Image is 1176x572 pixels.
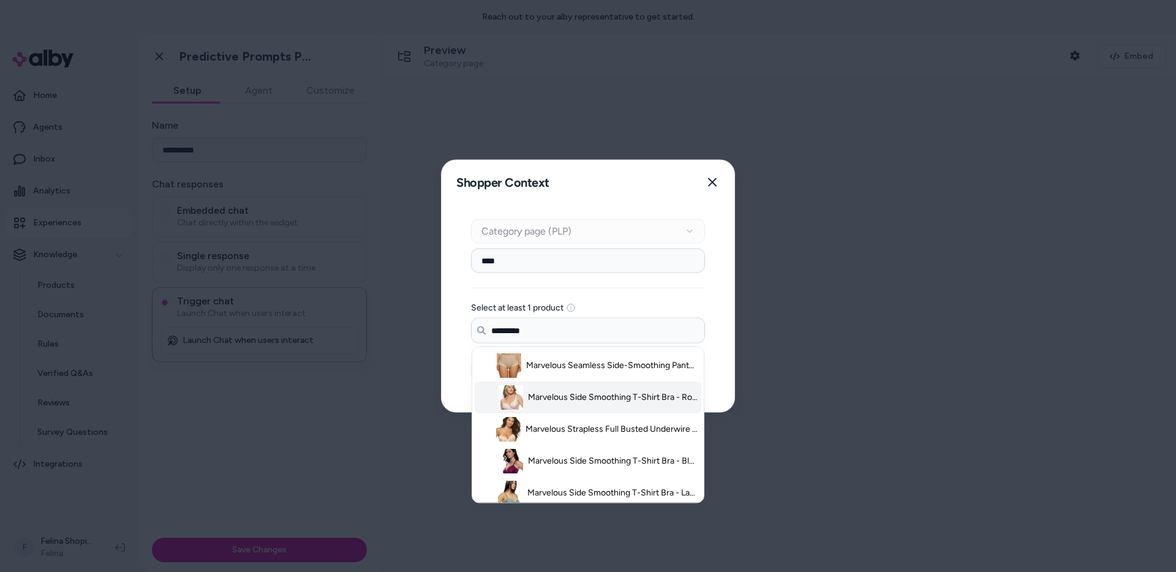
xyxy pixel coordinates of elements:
[451,170,549,195] h2: Shopper Context
[526,359,698,372] span: Marvelous Seamless Side-Smoothing Panty - Warm Neutral / Small
[499,449,523,473] img: Marvelous Side Smoothing T-Shirt Bra - Black Lily / 34DD
[528,391,698,404] span: Marvelous Side Smoothing T-Shirt Bra - Rosewater / 34C
[526,423,698,435] span: Marvelous Strapless Full Busted Underwire Bra - Warm Neutral / 34C
[499,385,523,410] img: Marvelous Side Smoothing T-Shirt Bra - Rosewater / 34C
[528,455,698,467] span: Marvelous Side Smoothing T-Shirt Bra - Black Lily / 34DD
[498,481,522,505] img: Marvelous Side Smoothing T-Shirt Bra - Laurel Wreath / 32C
[527,487,698,499] span: Marvelous Side Smoothing T-Shirt Bra - Laurel Wreath / 32C
[471,304,563,312] label: Select at least 1 product
[496,417,521,442] img: Marvelous Strapless Full Busted Underwire Bra - Warm Neutral / 34C
[497,353,521,378] img: Marvelous Seamless Side-Smoothing Panty - Warm Neutral / Small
